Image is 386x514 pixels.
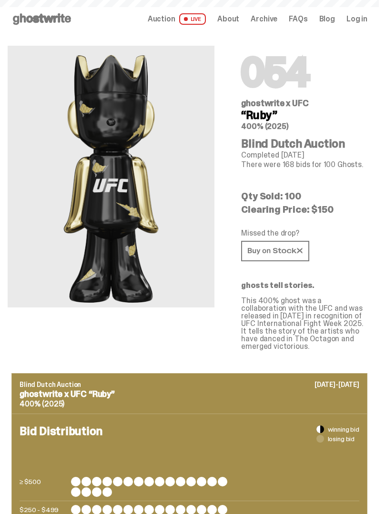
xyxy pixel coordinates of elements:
[20,425,359,467] h4: Bid Distribution
[241,151,367,159] p: Completed [DATE]
[20,399,64,409] span: 400% (2025)
[179,13,206,25] span: LIVE
[20,477,67,497] p: ≥ $500
[148,13,206,25] a: Auction LIVE
[346,15,367,23] a: Log in
[241,205,367,214] p: Clearing Price: $150
[241,53,367,91] h1: 054
[241,229,367,237] p: Missed the drop?
[217,15,239,23] a: About
[241,161,367,168] p: There were 168 bids for 100 Ghosts.
[319,15,335,23] a: Blog
[20,390,359,398] p: ghostwrite x UFC “Ruby”
[315,381,359,388] p: [DATE]-[DATE]
[54,46,168,307] img: UFC&ldquo;Ruby&rdquo;
[251,15,277,23] a: Archive
[241,191,367,201] p: Qty Sold: 100
[241,297,367,350] p: This 400% ghost was a collaboration with the UFC and was released in [DATE] in recognition of UFC...
[289,15,307,23] a: FAQs
[241,98,308,109] span: ghostwrite x UFC
[241,121,288,131] span: 400% (2025)
[20,381,359,388] p: Blind Dutch Auction
[241,138,367,149] h4: Blind Dutch Auction
[241,109,367,121] h4: “Ruby”
[148,15,175,23] span: Auction
[328,435,355,442] span: losing bid
[241,282,367,289] p: ghosts tell stories.
[328,426,359,433] span: winning bid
